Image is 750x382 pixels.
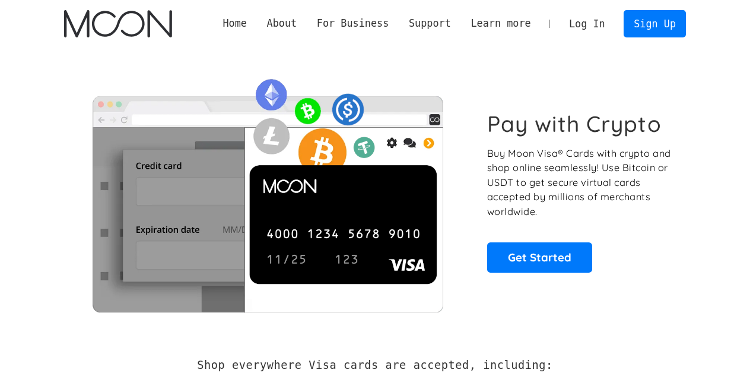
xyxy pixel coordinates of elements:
[624,10,685,37] a: Sign Up
[64,10,171,37] a: home
[487,111,662,137] h1: Pay with Crypto
[213,16,257,31] a: Home
[409,16,451,31] div: Support
[307,16,399,31] div: For Business
[64,10,171,37] img: Moon Logo
[267,16,297,31] div: About
[559,11,615,37] a: Log In
[487,242,592,272] a: Get Started
[487,146,673,219] p: Buy Moon Visa® Cards with crypto and shop online seamlessly! Use Bitcoin or USDT to get secure vi...
[461,16,541,31] div: Learn more
[471,16,530,31] div: Learn more
[64,71,471,312] img: Moon Cards let you spend your crypto anywhere Visa is accepted.
[399,16,460,31] div: Support
[317,16,389,31] div: For Business
[257,16,307,31] div: About
[197,359,552,372] h2: Shop everywhere Visa cards are accepted, including:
